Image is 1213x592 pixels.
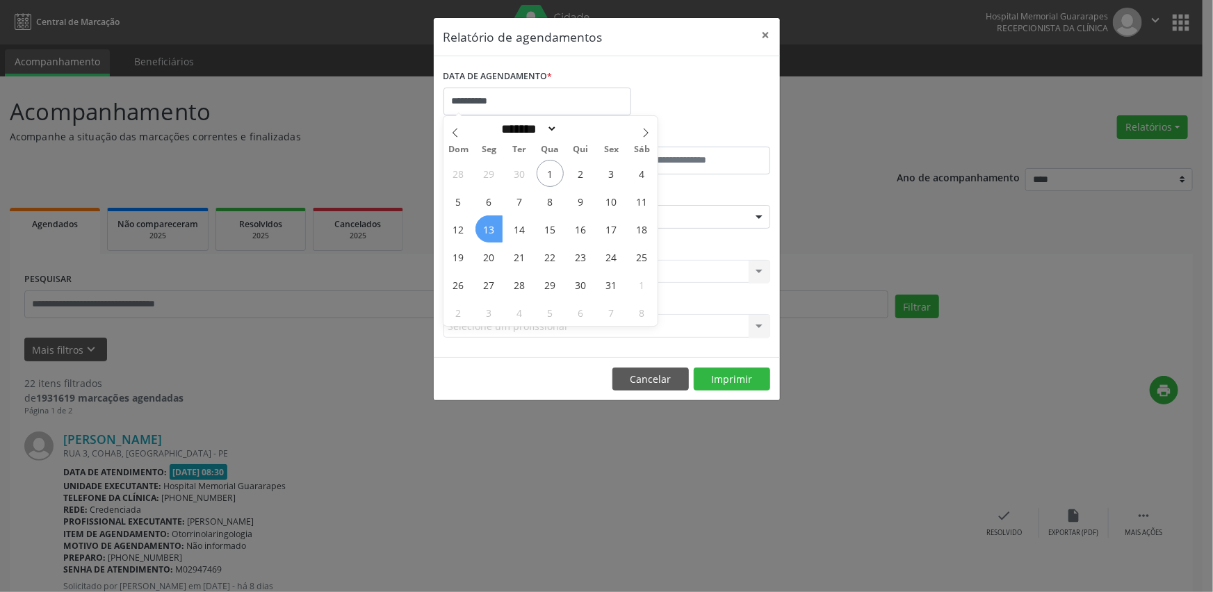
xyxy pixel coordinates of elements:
span: Setembro 29, 2025 [475,160,503,187]
span: Outubro 10, 2025 [598,188,625,215]
span: Outubro 15, 2025 [537,215,564,242]
span: Outubro 11, 2025 [628,188,656,215]
span: Seg [474,145,505,154]
span: Novembro 3, 2025 [475,299,503,326]
span: Novembro 7, 2025 [598,299,625,326]
input: Year [557,122,603,136]
button: Close [752,18,780,52]
span: Dom [443,145,474,154]
span: Outubro 8, 2025 [537,188,564,215]
span: Setembro 30, 2025 [506,160,533,187]
select: Month [497,122,558,136]
span: Outubro 31, 2025 [598,271,625,298]
span: Outubro 7, 2025 [506,188,533,215]
span: Novembro 5, 2025 [537,299,564,326]
span: Outubro 16, 2025 [567,215,594,242]
span: Outubro 30, 2025 [567,271,594,298]
span: Outubro 9, 2025 [567,188,594,215]
label: DATA DE AGENDAMENTO [443,66,553,88]
span: Outubro 25, 2025 [628,243,656,270]
span: Novembro 1, 2025 [628,271,656,298]
span: Outubro 6, 2025 [475,188,503,215]
span: Outubro 27, 2025 [475,271,503,298]
span: Ter [505,145,535,154]
span: Outubro 29, 2025 [537,271,564,298]
span: Outubro 23, 2025 [567,243,594,270]
span: Outubro 28, 2025 [506,271,533,298]
span: Setembro 28, 2025 [445,160,472,187]
button: Imprimir [694,368,770,391]
label: ATÉ [610,125,770,147]
span: Outubro 4, 2025 [628,160,656,187]
span: Outubro 19, 2025 [445,243,472,270]
span: Outubro 21, 2025 [506,243,533,270]
span: Novembro 4, 2025 [506,299,533,326]
span: Outubro 18, 2025 [628,215,656,242]
span: Qua [535,145,566,154]
span: Outubro 1, 2025 [537,160,564,187]
span: Qui [566,145,596,154]
span: Outubro 17, 2025 [598,215,625,242]
h5: Relatório de agendamentos [443,28,603,46]
span: Outubro 12, 2025 [445,215,472,242]
span: Outubro 13, 2025 [475,215,503,242]
span: Novembro 2, 2025 [445,299,472,326]
span: Outubro 3, 2025 [598,160,625,187]
span: Novembro 6, 2025 [567,299,594,326]
span: Novembro 8, 2025 [628,299,656,326]
span: Outubro 22, 2025 [537,243,564,270]
span: Sex [596,145,627,154]
button: Cancelar [612,368,689,391]
span: Sáb [627,145,658,154]
span: Outubro 20, 2025 [475,243,503,270]
span: Outubro 14, 2025 [506,215,533,242]
span: Outubro 2, 2025 [567,160,594,187]
span: Outubro 5, 2025 [445,188,472,215]
span: Outubro 26, 2025 [445,271,472,298]
span: Outubro 24, 2025 [598,243,625,270]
